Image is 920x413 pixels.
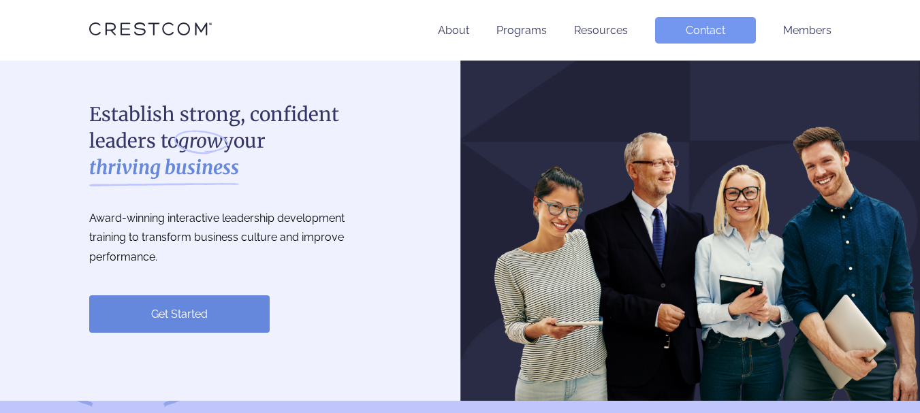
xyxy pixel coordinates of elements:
a: Contact [655,17,756,44]
i: grow [178,128,223,154]
a: About [438,24,469,37]
p: Award-winning interactive leadership development training to transform business culture and impro... [89,209,375,267]
strong: thriving business [89,154,239,181]
a: Programs [496,24,547,37]
a: Members [783,24,831,37]
a: Resources [574,24,628,37]
h1: Establish strong, confident leaders to your [89,101,375,182]
a: Get Started [89,295,270,333]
